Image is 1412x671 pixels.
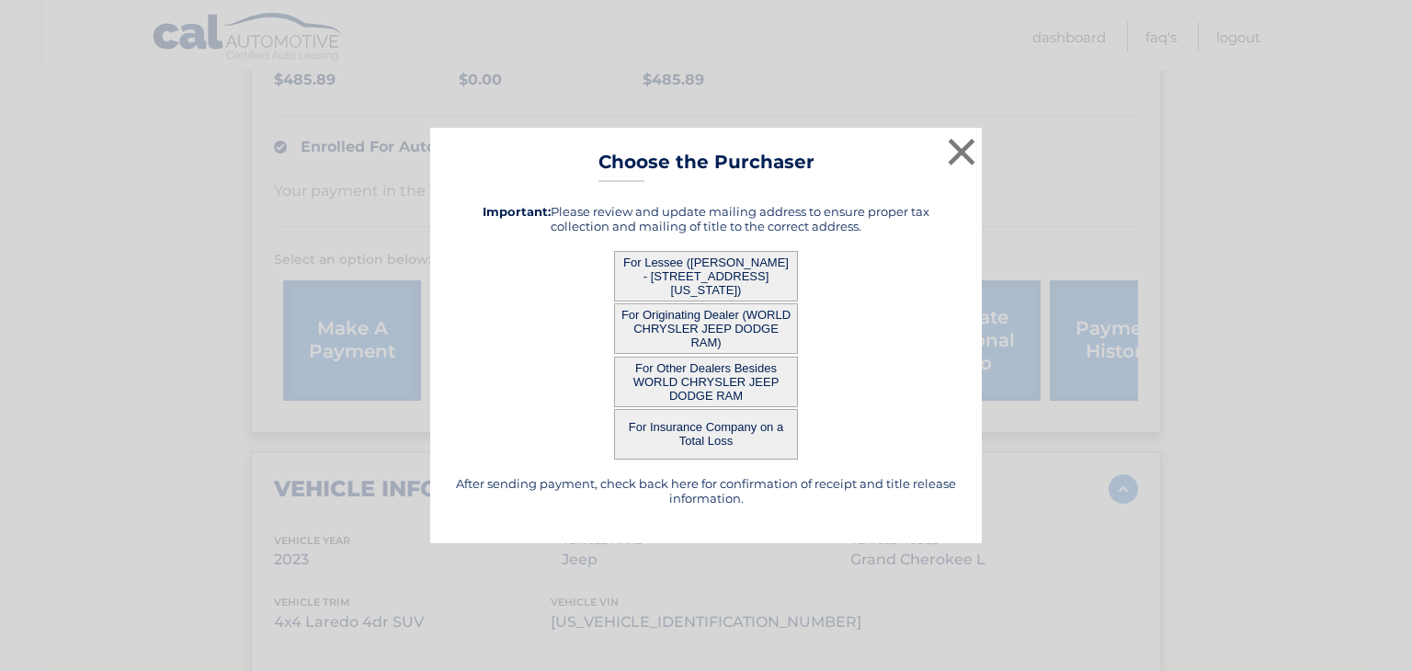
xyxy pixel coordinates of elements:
[614,251,798,301] button: For Lessee ([PERSON_NAME] - [STREET_ADDRESS][US_STATE])
[614,303,798,354] button: For Originating Dealer (WORLD CHRYSLER JEEP DODGE RAM)
[453,204,959,233] h5: Please review and update mailing address to ensure proper tax collection and mailing of title to ...
[614,357,798,407] button: For Other Dealers Besides WORLD CHRYSLER JEEP DODGE RAM
[943,133,980,170] button: ×
[483,204,551,219] strong: Important:
[598,151,814,183] h3: Choose the Purchaser
[614,409,798,460] button: For Insurance Company on a Total Loss
[453,476,959,506] h5: After sending payment, check back here for confirmation of receipt and title release information.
